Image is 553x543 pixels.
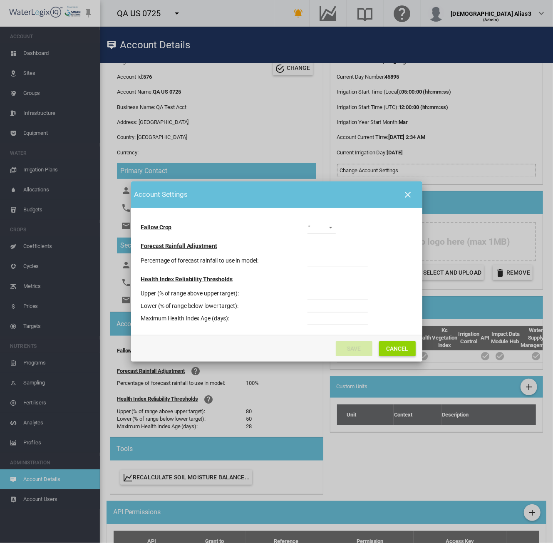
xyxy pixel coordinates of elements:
label: Fallow Crop [141,223,307,232]
div: Forecast Rainfall Adjustment [141,242,217,250]
div: Maximum Health Index Age (days): [141,315,307,323]
span: Account Settings [134,190,188,200]
md-dialog: Fallow Crop ... [131,181,422,362]
div: Lower (% of range below lower target): [141,302,307,310]
div: Health Index Reliability Thresholds [141,275,233,284]
button: Cancel [379,341,416,356]
button: Save [336,341,372,356]
div: Percentage of forecast rainfall to use in model: [141,257,307,265]
md-icon: icon-close [403,190,413,200]
div: Upper (% of range above upper target): [141,290,307,298]
button: icon-close [400,186,417,203]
